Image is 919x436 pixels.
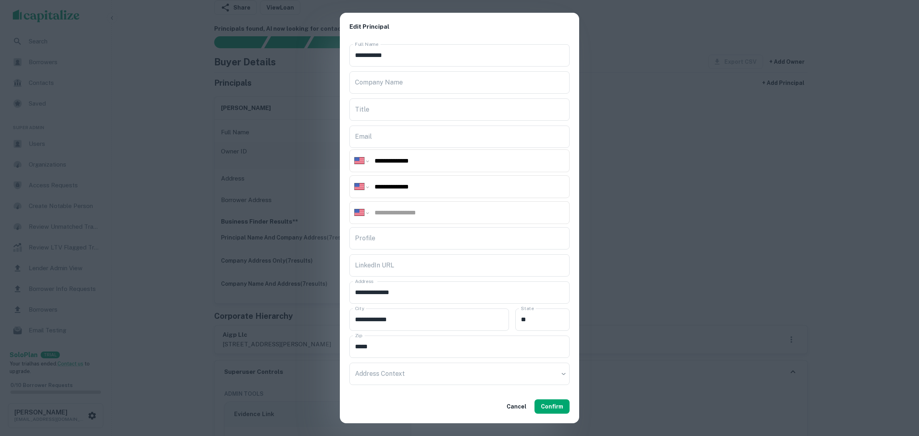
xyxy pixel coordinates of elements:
label: Zip [355,332,362,339]
label: Full Name [355,41,379,47]
div: ​ [349,363,570,385]
label: State [521,305,534,312]
button: Confirm [534,399,570,414]
button: Cancel [503,399,530,414]
label: Address [355,278,373,285]
iframe: Chat Widget [879,347,919,385]
h2: Edit Principal [340,13,579,41]
label: City [355,305,364,312]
